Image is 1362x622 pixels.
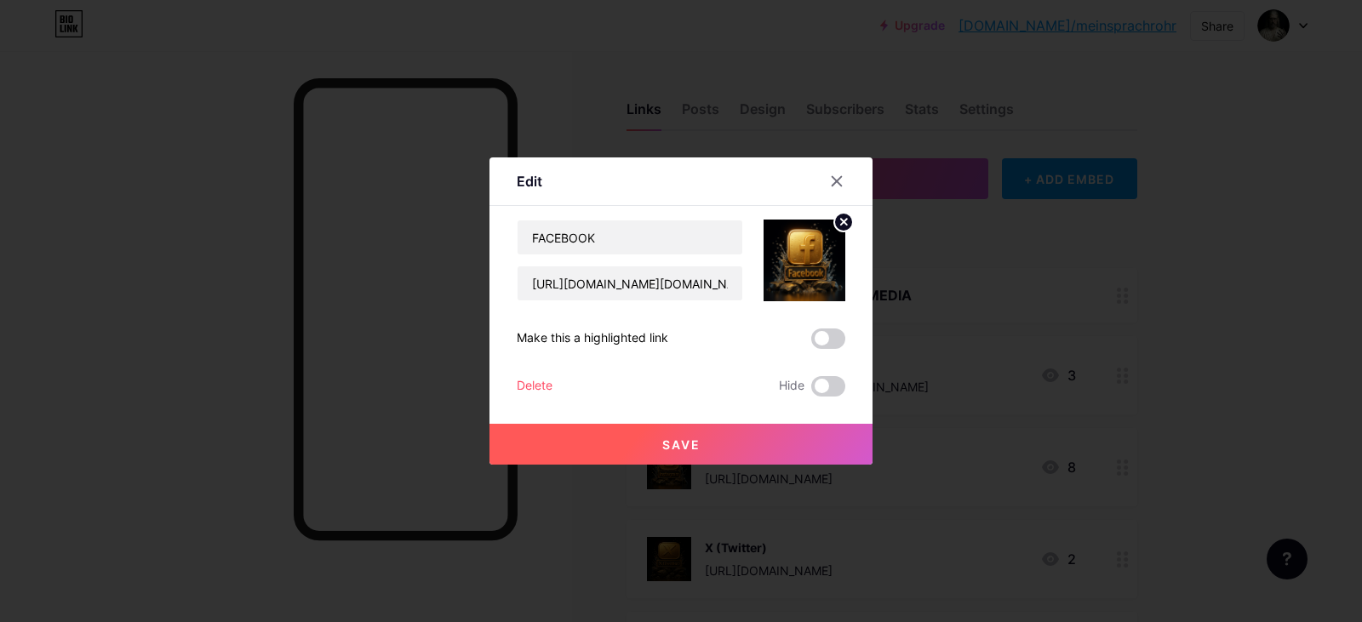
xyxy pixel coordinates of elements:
[662,437,701,452] span: Save
[518,220,742,254] input: Title
[779,376,804,397] span: Hide
[517,171,542,191] div: Edit
[518,266,742,300] input: URL
[517,376,552,397] div: Delete
[517,328,668,349] div: Make this a highlighted link
[764,220,845,301] img: link_thumbnail
[489,424,873,465] button: Save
